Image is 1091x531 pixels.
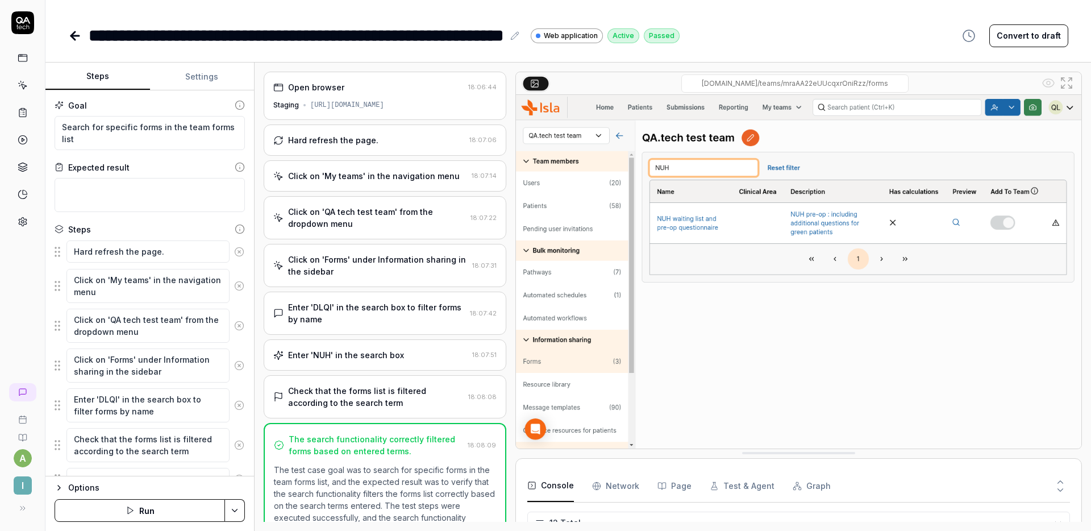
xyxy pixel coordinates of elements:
button: Remove step [230,314,249,337]
button: Remove step [230,240,249,263]
time: 18:07:22 [470,214,497,222]
time: 18:07:06 [469,136,497,144]
button: Network [592,470,639,502]
time: 18:07:31 [472,262,497,269]
button: I [5,467,40,497]
a: Web application [531,28,603,43]
button: Open in full screen [1057,74,1076,92]
div: Staging [273,100,299,110]
div: Options [68,481,245,495]
time: 18:07:14 [472,172,497,180]
time: 18:07:51 [472,351,497,359]
button: Remove step [230,275,249,297]
button: View version history [955,24,982,47]
div: Suggestions [55,308,245,343]
button: Test & Agent [710,470,774,502]
div: Steps [68,223,91,235]
div: Open browser [288,81,344,93]
button: Remove step [230,394,249,417]
div: Suggestions [55,268,245,304]
div: Enter 'NUH' in the search box [288,349,404,361]
button: Remove step [230,468,249,491]
button: Settings [150,63,255,90]
time: 18:07:42 [470,309,497,317]
button: Remove step [230,354,249,377]
button: Options [55,481,245,495]
time: 18:08:08 [468,393,497,401]
button: Steps [45,63,150,90]
button: Show all interative elements [1039,74,1057,92]
img: Screenshot [516,95,1081,449]
div: The search functionality correctly filtered forms based on entered terms. [289,433,463,457]
div: Suggestions [55,240,245,264]
span: I [14,476,32,495]
a: New conversation [9,383,36,401]
div: Suggestions [55,428,245,463]
button: Remove step [230,434,249,457]
a: Book a call with us [5,406,40,424]
div: Hard refresh the page. [288,134,378,146]
div: Suggestions [55,388,245,423]
time: 18:08:09 [468,441,496,449]
button: Run [55,499,225,522]
div: Click on 'Forms' under Information sharing in the sidebar [288,254,468,277]
div: Active [607,28,639,43]
button: Convert to draft [989,24,1068,47]
div: Goal [68,99,87,111]
button: Console [527,470,574,502]
div: Suggestions [55,348,245,383]
span: Web application [544,31,598,41]
div: Click on 'My teams' in the navigation menu [288,170,460,182]
button: a [14,449,32,467]
button: Page [657,470,692,502]
button: Graph [793,470,831,502]
div: Expected result [68,161,130,173]
time: 18:06:44 [468,83,497,91]
div: Passed [644,28,680,43]
div: Click on 'QA tech test team' from the dropdown menu [288,206,466,230]
div: [URL][DOMAIN_NAME] [310,100,384,110]
div: Check that the forms list is filtered according to the search term [288,385,464,409]
div: Suggestions [55,467,245,491]
a: Documentation [5,424,40,442]
div: Enter 'DLQI' in the search box to filter forms by name [288,301,465,325]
